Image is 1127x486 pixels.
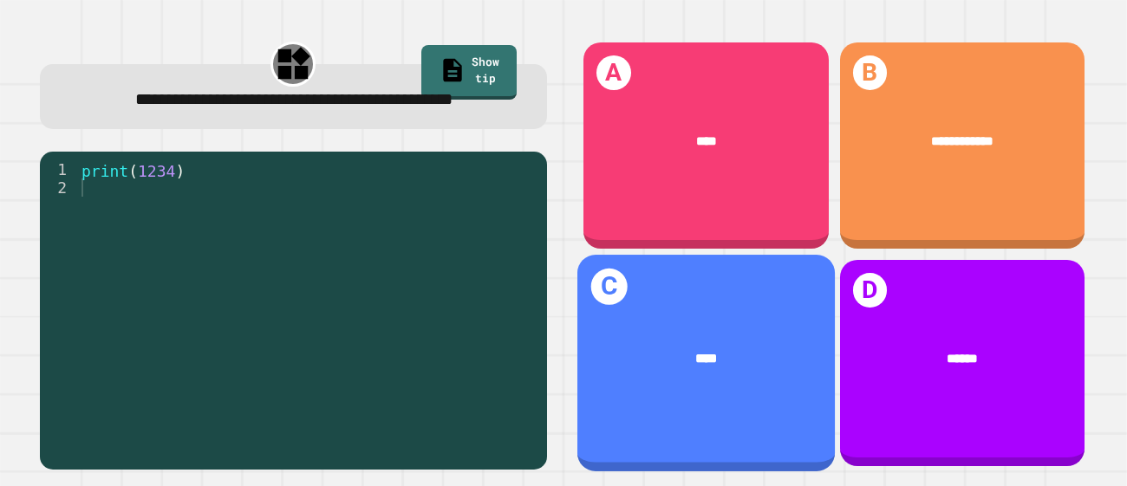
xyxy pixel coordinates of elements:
a: Show tip [421,45,517,100]
h1: B [853,55,888,90]
h1: A [596,55,631,90]
div: 1 [40,160,78,178]
div: 2 [40,178,78,197]
h1: C [591,269,628,305]
h1: D [853,273,888,308]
